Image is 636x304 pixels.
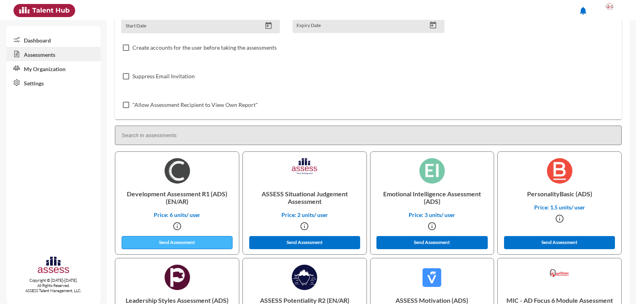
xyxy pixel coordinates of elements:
[377,184,488,211] p: Emotional Intelligence Assessment (ADS)
[504,236,615,249] button: Send Assessment
[6,47,101,61] a: Assessments
[504,184,615,204] p: PersonalityBasic (ADS)
[122,211,233,218] p: Price: 6 units/ user
[6,33,101,47] a: Dashboard
[132,72,195,81] span: Suppress Email Invitation
[249,236,361,249] button: Send Assessment
[115,126,622,145] input: Search in assessments
[262,21,275,30] button: Open calendar
[6,76,101,90] a: Settings
[122,184,233,211] p: Development Assessment R1 (ADS) (EN/AR)
[37,256,70,276] img: assesscompany-logo.png
[6,61,101,76] a: My Organization
[249,184,360,211] p: ASSESS Situational Judgement Assessment
[578,6,588,15] mat-icon: notifications
[376,236,488,249] button: Send Assessment
[426,21,440,29] button: Open calendar
[6,278,101,293] p: Copyright © [DATE]-[DATE]. All Rights Reserved. ASSESS Talent Management, LLC.
[504,204,615,211] p: Price: 1.5 units/ user
[132,100,258,110] span: "Allow Assessment Recipient to View Own Report"
[122,236,233,249] button: Send Assessment
[132,43,277,52] span: Create accounts for the user before taking the assessments
[377,211,488,218] p: Price: 3 units/ user
[249,211,360,218] p: Price: 2 units/ user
